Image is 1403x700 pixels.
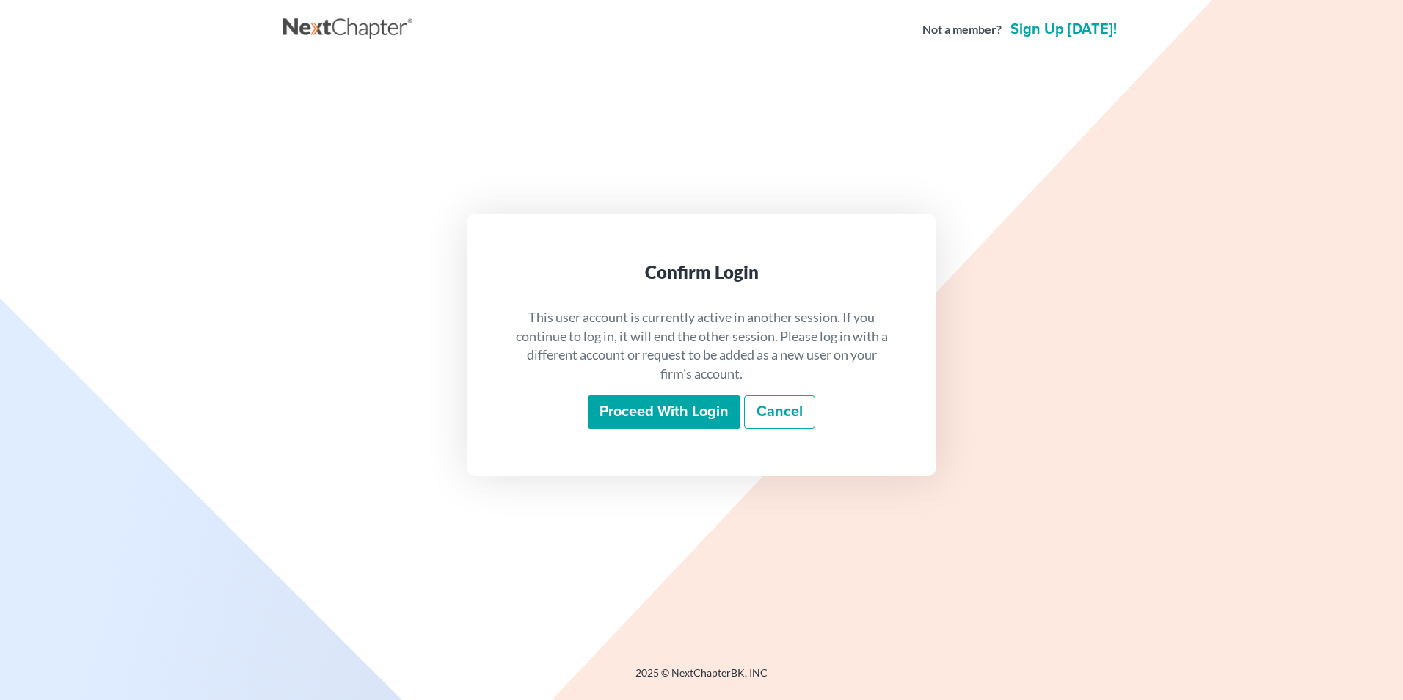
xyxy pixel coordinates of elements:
div: Confirm Login [514,260,889,284]
strong: Not a member? [922,21,1002,38]
a: Cancel [744,395,815,429]
a: Sign up [DATE]! [1007,22,1120,37]
input: Proceed with login [588,395,740,429]
p: This user account is currently active in another session. If you continue to log in, it will end ... [514,308,889,384]
div: 2025 © NextChapterBK, INC [283,666,1120,692]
